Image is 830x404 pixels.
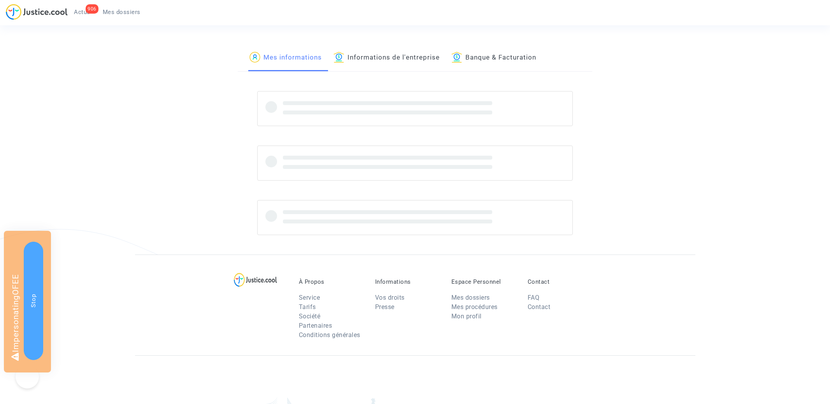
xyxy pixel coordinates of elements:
[299,313,321,320] a: Société
[68,6,97,18] a: 906Actus
[4,231,51,372] div: Impersonating
[451,278,516,285] p: Espace Personnel
[333,52,344,63] img: icon-banque.svg
[451,45,536,71] a: Banque & Facturation
[74,9,90,16] span: Actus
[103,9,140,16] span: Mes dossiers
[299,294,320,301] a: Service
[86,4,98,14] div: 906
[249,45,322,71] a: Mes informations
[6,4,68,20] img: jc-logo.svg
[375,278,440,285] p: Informations
[299,322,332,329] a: Partenaires
[528,303,551,311] a: Contact
[375,303,395,311] a: Presse
[234,273,277,287] img: logo-lg.svg
[97,6,147,18] a: Mes dossiers
[375,294,405,301] a: Vos droits
[24,242,43,360] button: Stop
[30,294,37,307] span: Stop
[451,303,498,311] a: Mes procédures
[451,52,462,63] img: icon-banque.svg
[299,278,363,285] p: À Propos
[528,278,592,285] p: Contact
[299,303,316,311] a: Tarifs
[451,294,490,301] a: Mes dossiers
[16,365,39,388] iframe: Help Scout Beacon - Open
[451,313,482,320] a: Mon profil
[333,45,440,71] a: Informations de l'entreprise
[249,52,260,63] img: icon-passager.svg
[299,331,360,339] a: Conditions générales
[528,294,540,301] a: FAQ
